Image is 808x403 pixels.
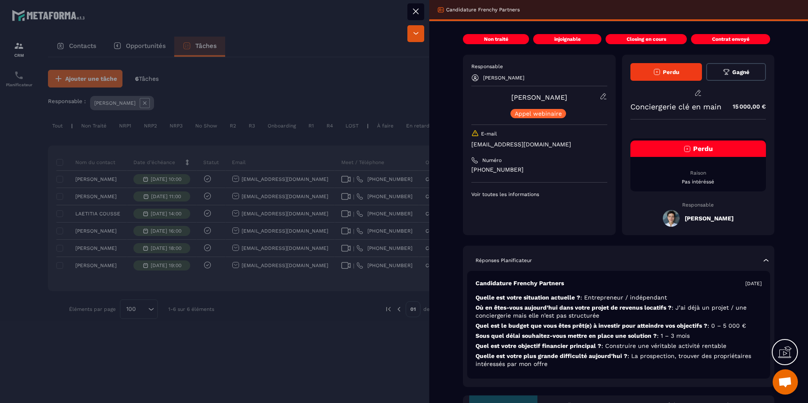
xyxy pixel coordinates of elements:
p: Réponses Planificateur [476,257,532,264]
p: Responsable [471,63,607,70]
p: Quel est le budget que vous êtes prêt(e) à investir pour atteindre vos objectifs ? [476,322,762,330]
p: Où en êtes-vous aujourd’hui dans votre projet de revenus locatifs ? [476,304,762,320]
p: Sous quel délai souhaitez-vous mettre en place une solution ? [476,332,762,340]
span: : Construire une véritable activité rentable [601,342,726,349]
p: 15 000,00 € [724,98,766,115]
p: Quel est votre objectif financier principal ? [476,342,762,350]
h5: [PERSON_NAME] [685,215,734,222]
div: Ouvrir le chat [773,369,798,395]
button: Perdu [630,63,702,81]
p: Candidature Frenchy Partners [446,6,520,13]
p: [PHONE_NUMBER] [471,166,607,174]
span: : 0 – 5 000 € [707,322,746,329]
span: Perdu [693,145,713,153]
p: Contrat envoyé [712,36,750,42]
p: Numéro [482,157,502,164]
p: Quelle est votre situation actuelle ? [476,294,762,302]
p: injoignable [554,36,581,42]
p: Raison [630,170,766,176]
span: : 1 – 3 mois [657,332,690,339]
p: Non traité [484,36,508,42]
p: Closing en cours [627,36,666,42]
button: Gagné [706,63,766,81]
p: Conciergerie clé en main [630,102,721,111]
p: [EMAIL_ADDRESS][DOMAIN_NAME] [471,141,607,148]
p: E-mail [481,130,497,137]
p: Candidature Frenchy Partners [476,279,564,287]
p: [DATE] [745,280,762,287]
p: Pas intéréssé [630,178,766,185]
a: [PERSON_NAME] [511,93,567,101]
span: Perdu [663,69,679,75]
p: Voir toutes les informations [471,191,607,198]
span: : Entrepreneur / indépendant [580,294,667,301]
p: Appel webinaire [515,111,562,117]
p: Quelle est votre plus grande difficulté aujourd’hui ? [476,352,762,368]
p: Responsable [630,202,766,208]
p: [PERSON_NAME] [483,75,524,81]
span: Gagné [732,69,750,75]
